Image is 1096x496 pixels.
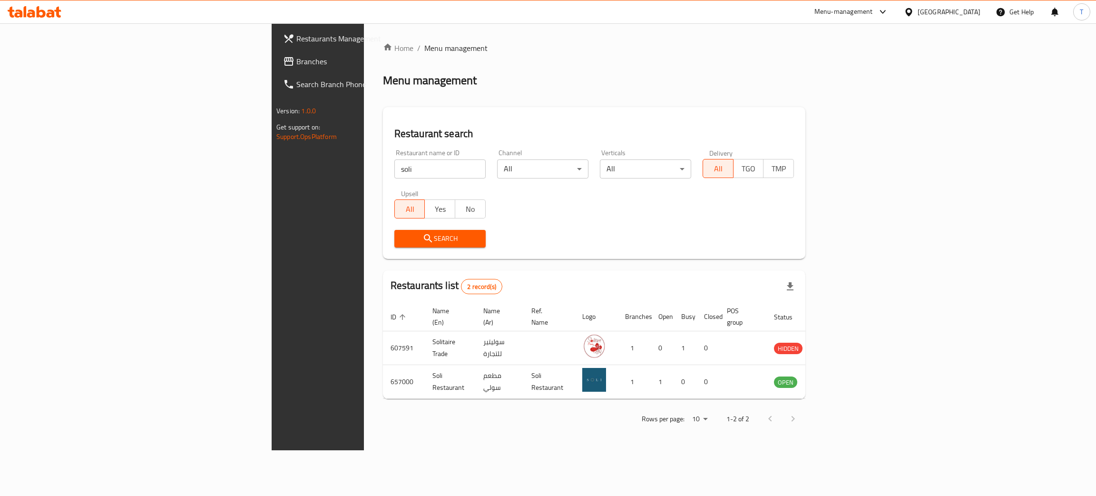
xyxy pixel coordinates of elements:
[642,413,685,425] p: Rows per page:
[575,302,617,331] th: Logo
[276,121,320,133] span: Get support on:
[432,305,464,328] span: Name (En)
[617,331,651,365] td: 1
[774,377,797,388] div: OPEN
[275,27,455,50] a: Restaurants Management
[483,305,512,328] span: Name (Ar)
[276,105,300,117] span: Version:
[296,79,447,90] span: Search Branch Phone
[391,311,409,323] span: ID
[774,343,802,354] span: HIDDEN
[767,162,790,176] span: TMP
[774,343,802,354] div: HIDDEN
[727,305,755,328] span: POS group
[424,42,488,54] span: Menu management
[401,190,419,197] label: Upsell
[497,159,588,179] div: All
[461,282,502,291] span: 2 record(s)
[394,127,794,141] h2: Restaurant search
[383,42,805,54] nav: breadcrumb
[476,365,524,399] td: مطعم سولي
[703,159,734,178] button: All
[696,331,719,365] td: 0
[737,162,760,176] span: TGO
[394,199,425,218] button: All
[651,302,674,331] th: Open
[275,73,455,96] a: Search Branch Phone
[524,365,575,399] td: Soli Restaurant
[296,33,447,44] span: Restaurants Management
[383,73,477,88] h2: Menu management
[461,279,502,294] div: Total records count
[774,377,797,388] span: OPEN
[424,199,455,218] button: Yes
[696,302,719,331] th: Closed
[733,159,764,178] button: TGO
[814,6,873,18] div: Menu-management
[582,368,606,392] img: Soli Restaurant
[688,412,711,427] div: Rows per page:
[674,331,696,365] td: 1
[696,365,719,399] td: 0
[707,162,730,176] span: All
[617,365,651,399] td: 1
[709,149,733,156] label: Delivery
[674,302,696,331] th: Busy
[600,159,691,179] div: All
[402,233,478,245] span: Search
[301,105,316,117] span: 1.0.0
[459,202,482,216] span: No
[763,159,794,178] button: TMP
[582,334,606,358] img: Solitaire Trade
[383,302,849,399] table: enhanced table
[674,365,696,399] td: 0
[391,278,502,294] h2: Restaurants list
[399,202,421,216] span: All
[394,159,486,179] input: Search for restaurant name or ID..
[276,130,337,143] a: Support.OpsPlatform
[275,50,455,73] a: Branches
[726,413,749,425] p: 1-2 of 2
[296,56,447,67] span: Branches
[651,331,674,365] td: 0
[918,7,980,17] div: [GEOGRAPHIC_DATA]
[1080,7,1083,17] span: T
[531,305,563,328] span: Ref. Name
[774,311,805,323] span: Status
[779,275,802,298] div: Export file
[617,302,651,331] th: Branches
[394,230,486,248] button: Search
[476,331,524,365] td: سوليتير للتجارة
[455,199,486,218] button: No
[429,202,451,216] span: Yes
[651,365,674,399] td: 1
